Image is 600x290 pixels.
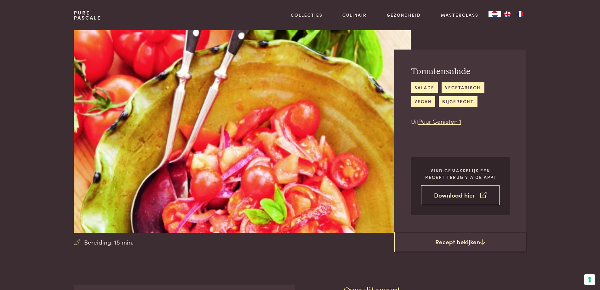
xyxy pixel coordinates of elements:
[442,82,484,93] a: vegetarisch
[421,167,500,180] p: Vind gemakkelijk een recept terug via de app!
[421,185,500,205] a: Download hier
[394,232,526,252] a: Recept bekijken
[439,96,477,107] a: bijgerecht
[489,11,526,17] aside: Language selected: Nederlands
[74,10,101,20] a: PurePascale
[418,117,461,125] a: Puur Genieten 1
[501,11,514,17] a: EN
[387,12,421,18] a: Gezondheid
[411,82,438,93] a: salade
[342,12,367,18] a: Culinair
[84,238,134,247] span: Bereiding: 15 min.
[489,11,501,17] div: Language
[489,11,501,17] a: NL
[501,11,526,17] ul: Language list
[74,30,410,233] img: Tomatensalade
[411,96,435,107] a: vegan
[441,12,478,18] a: Masterclass
[584,274,595,285] button: Uw voorkeuren voor toestemming voor trackingtechnologieën
[514,11,526,17] a: FR
[411,117,510,126] p: Uit
[291,12,323,18] a: Collecties
[411,66,510,77] h2: Tomatensalade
